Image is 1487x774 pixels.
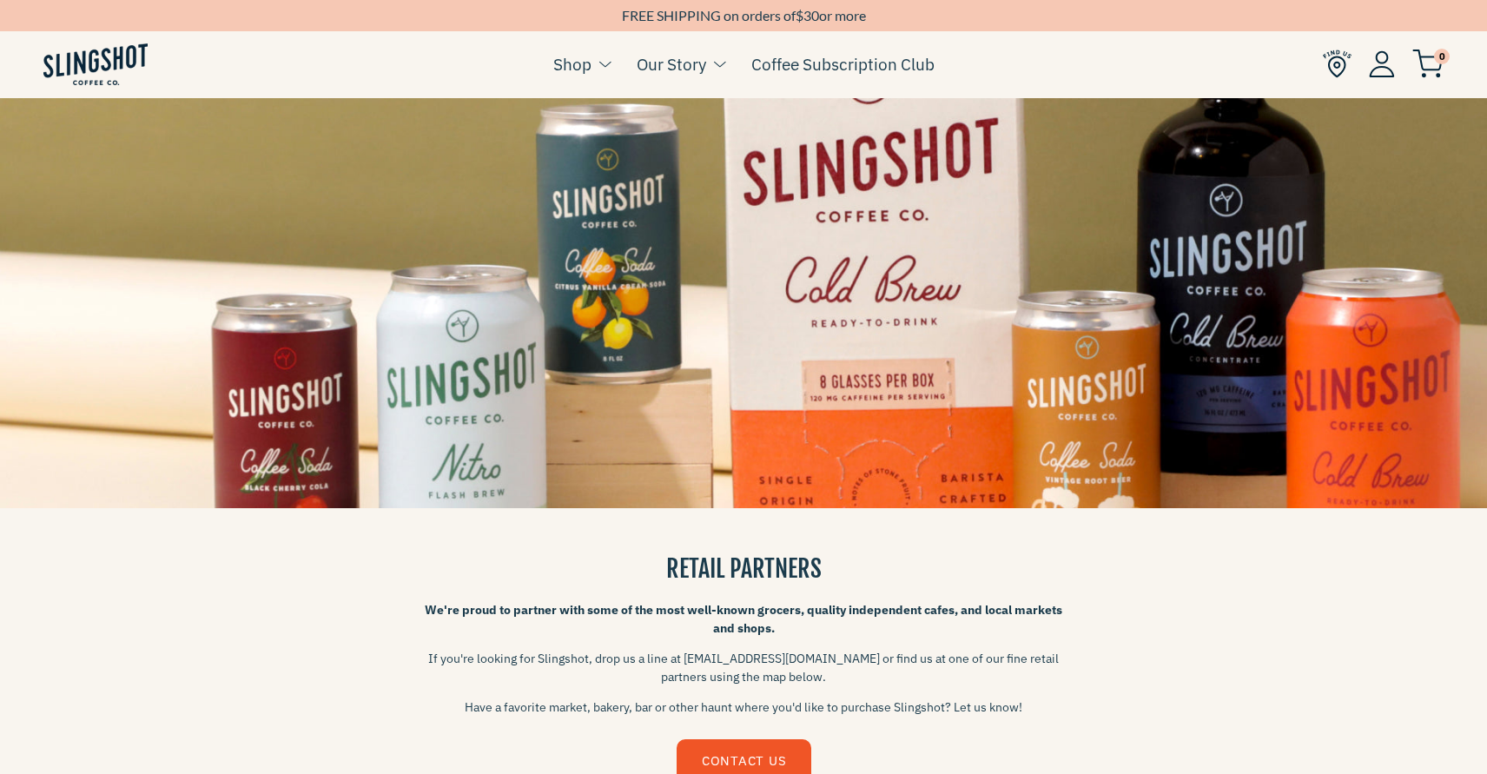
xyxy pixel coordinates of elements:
span: $ [796,7,803,23]
strong: We're proud to partner with some of the most well-known grocers, quality independent cafes, and l... [425,602,1062,636]
a: 0 [1412,53,1444,74]
img: cart [1412,50,1444,78]
span: 0 [1434,49,1450,64]
a: Our Story [637,51,706,77]
img: Find Us [1323,50,1352,78]
img: Account [1369,50,1395,77]
p: If you're looking for Slingshot, drop us a line at [EMAIL_ADDRESS][DOMAIN_NAME] or find us at one... [422,650,1065,686]
a: Coffee Subscription Club [751,51,935,77]
a: Shop [553,51,591,77]
span: 30 [803,7,819,23]
h3: RETAIL PARTNERS [422,552,1065,585]
p: Have a favorite market, bakery, bar or other haunt where you'd like to purchase Slingshot? Let us... [422,698,1065,717]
